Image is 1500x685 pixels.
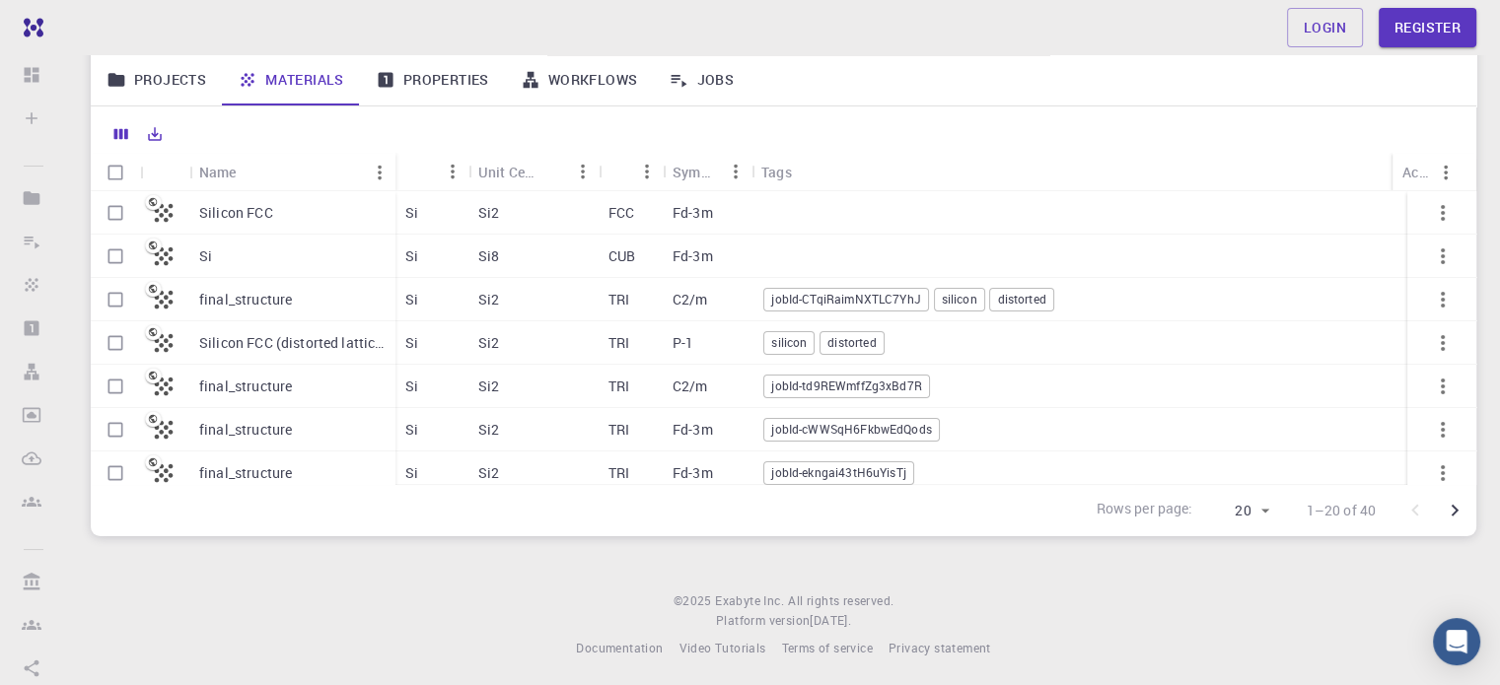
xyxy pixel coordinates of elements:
p: Si [405,246,418,266]
a: Exabyte Inc. [715,591,784,611]
a: Documentation [576,639,663,658]
a: [DATE]. [810,611,851,631]
p: Si2 [478,463,499,483]
p: final_structure [199,463,292,483]
a: Projects [91,54,222,105]
p: Si2 [478,333,499,353]
button: Go to next page [1435,491,1474,530]
a: Workflows [505,54,654,105]
span: Terms of service [781,640,872,655]
button: Export [138,118,172,150]
p: final_structure [199,377,292,396]
p: TRI [608,377,629,396]
div: Name [189,153,395,191]
div: Icon [140,153,189,191]
div: Unit Cell Formula [468,153,599,191]
div: Symmetry [673,153,720,191]
button: Menu [720,156,751,187]
span: distorted [990,291,1052,308]
span: [DATE] . [810,612,851,628]
p: 1–20 of 40 [1307,501,1377,520]
a: Video Tutorials [679,639,765,658]
p: TRI [608,333,629,353]
div: Name [199,153,237,191]
button: Menu [364,157,395,188]
button: Menu [1430,157,1462,188]
span: jobId-ekngai43tH6uYisTj [764,464,912,481]
span: jobId-CTqiRaimNXTLC7YhJ [764,291,927,308]
p: Si [405,203,418,223]
p: Fd-3m [673,463,713,483]
span: Exabyte Inc. [715,592,784,608]
p: Si2 [478,377,499,396]
p: TRI [608,290,629,309]
span: distorted [821,334,883,351]
a: Privacy statement [889,639,991,658]
div: Formula [395,153,468,191]
p: Si8 [478,246,499,266]
p: Si [405,377,418,396]
button: Menu [437,156,468,187]
span: jobId-cWWSqH6FkbwEdQods [764,421,938,438]
div: Tags [761,153,792,191]
a: Register [1379,8,1476,47]
p: Fd-3m [673,203,713,223]
p: Si2 [478,420,499,440]
p: final_structure [199,420,292,440]
p: Silicon FCC (distorted lattice) [199,333,386,353]
p: Fd-3m [673,246,713,266]
a: Properties [360,54,505,105]
p: Si2 [478,203,499,223]
span: silicon [935,291,984,308]
div: Lattice [599,153,663,191]
span: © 2025 [674,591,715,611]
span: Platform version [716,611,810,631]
button: Sort [405,156,437,187]
p: Si [199,246,212,266]
span: Documentation [576,640,663,655]
img: logo [16,18,43,37]
div: 20 [1201,497,1275,525]
div: Actions [1402,153,1430,191]
button: Menu [1381,156,1412,187]
div: Unit Cell Formula [478,153,536,191]
a: Terms of service [781,639,872,658]
button: Sort [237,157,268,188]
p: TRI [608,463,629,483]
p: C2/m [673,290,708,309]
div: Actions [1393,153,1462,191]
a: Login [1287,8,1363,47]
p: Si [405,420,418,440]
p: C2/m [673,377,708,396]
button: Menu [567,156,599,187]
a: Jobs [653,54,750,105]
p: Fd-3m [673,420,713,440]
p: TRI [608,420,629,440]
p: P-1 [673,333,693,353]
div: Symmetry [663,153,751,191]
button: Sort [608,156,640,187]
p: Rows per page: [1096,499,1192,521]
span: Privacy statement [889,640,991,655]
p: FCC [608,203,634,223]
span: jobId-td9REWmffZg3xBd7R [764,377,928,394]
div: Open Intercom Messenger [1433,618,1480,665]
p: Si [405,333,418,353]
button: Sort [536,156,567,187]
p: Si [405,290,418,309]
div: Tags [751,153,1412,191]
button: Sort [792,156,823,187]
button: Menu [631,156,663,187]
span: silicon [764,334,814,351]
button: Columns [105,118,138,150]
a: Materials [222,54,360,105]
span: All rights reserved. [788,591,893,611]
p: Si [405,463,418,483]
p: Si2 [478,290,499,309]
p: Silicon FCC [199,203,273,223]
p: final_structure [199,290,292,309]
p: CUB [608,246,635,266]
span: Video Tutorials [679,640,765,655]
